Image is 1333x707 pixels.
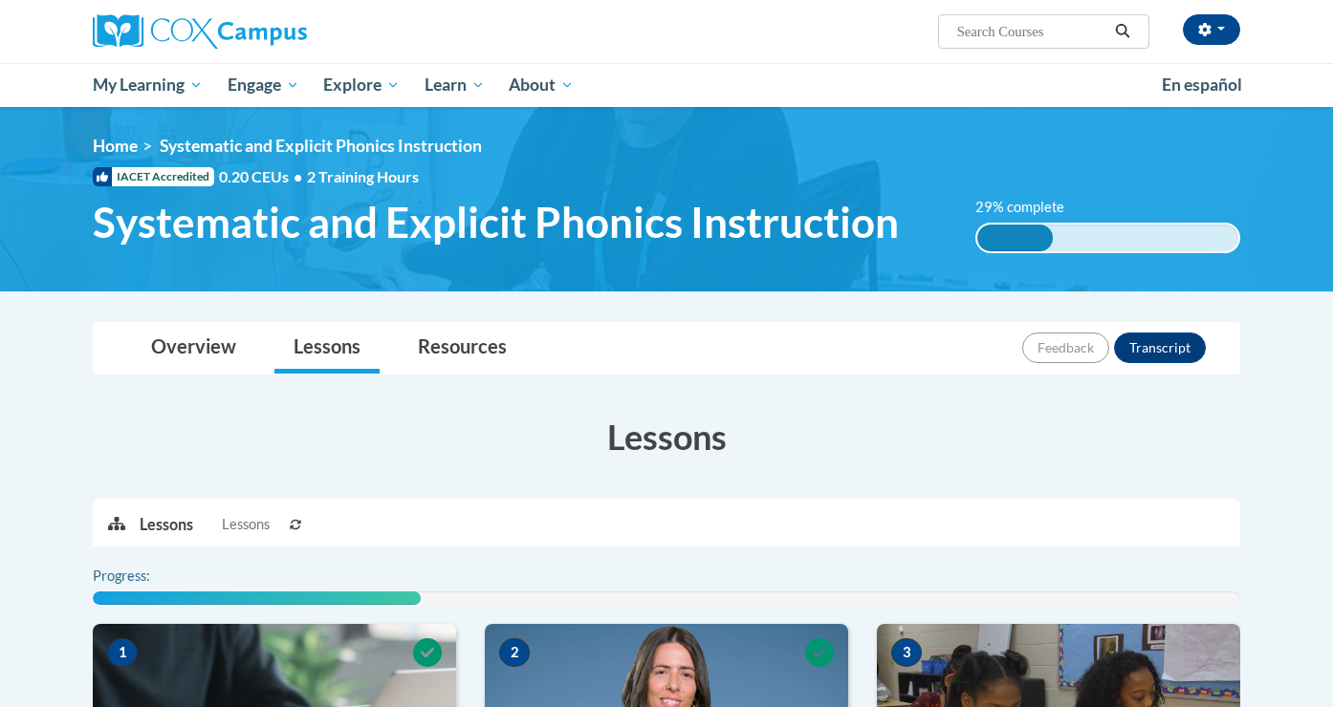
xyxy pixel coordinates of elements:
div: Main menu [64,63,1269,107]
label: Progress: [93,566,203,587]
a: Engage [215,63,312,107]
span: Learn [425,74,485,96]
button: Feedback [1022,332,1109,363]
a: Resources [399,323,526,374]
p: Lessons [140,514,193,535]
span: About [509,74,574,96]
a: About [497,63,587,107]
span: 1 [107,638,138,667]
span: IACET Accredited [93,167,214,186]
span: 3 [891,638,922,667]
button: Transcript [1114,332,1206,363]
a: My Learning [80,63,215,107]
span: My Learning [93,74,203,96]
span: Lessons [222,514,270,535]
label: 29% complete [975,197,1085,218]
button: Account Settings [1183,14,1240,45]
span: 2 Training Hours [307,167,419,185]
span: Systematic and Explicit Phonics Instruction [160,136,482,156]
span: En español [1162,75,1242,95]
span: 0.20 CEUs [219,166,307,187]
a: En español [1149,65,1255,105]
div: 29% complete [977,225,1053,251]
button: Search [1108,20,1137,43]
span: Engage [228,74,299,96]
input: Search Courses [955,20,1108,43]
span: • [294,167,302,185]
a: Cox Campus [93,14,456,49]
a: Home [93,136,138,156]
a: Explore [311,63,412,107]
a: Learn [412,63,497,107]
a: Overview [132,323,255,374]
a: Lessons [274,323,380,374]
h3: Lessons [93,413,1240,461]
span: 2 [499,638,530,667]
img: Cox Campus [93,14,307,49]
span: Explore [323,74,400,96]
span: Systematic and Explicit Phonics Instruction [93,197,899,247]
